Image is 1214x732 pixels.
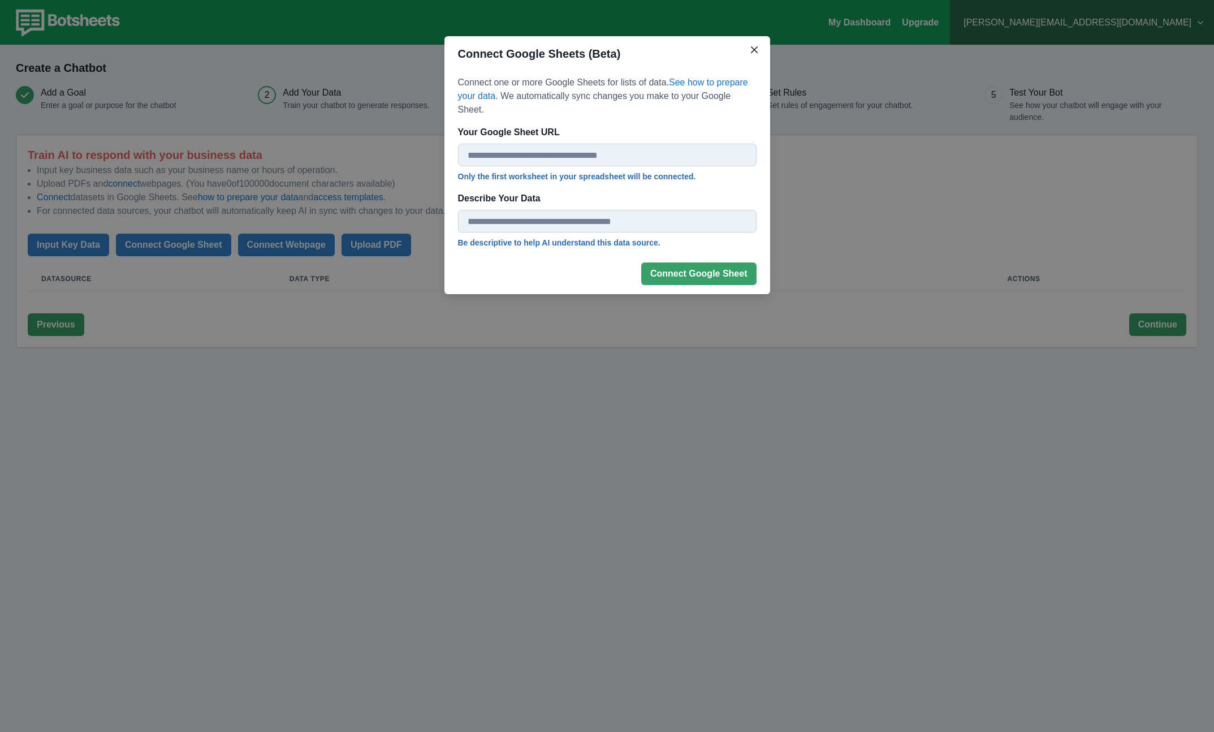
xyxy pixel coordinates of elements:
[444,36,770,71] header: Connect Google Sheets (Beta)
[458,77,748,101] a: See how to prepare your data
[641,262,757,285] button: Connect Google Sheet
[458,237,757,249] p: Be descriptive to help AI understand this data source.
[745,41,763,59] button: Close
[458,126,750,139] p: Your Google Sheet URL
[458,192,750,205] p: Describe Your Data
[458,76,757,117] p: Connect one or more Google Sheets for lists of data. . We automatically sync changes you make to ...
[458,171,757,183] p: Only the first worksheet in your spreadsheet will be connected.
